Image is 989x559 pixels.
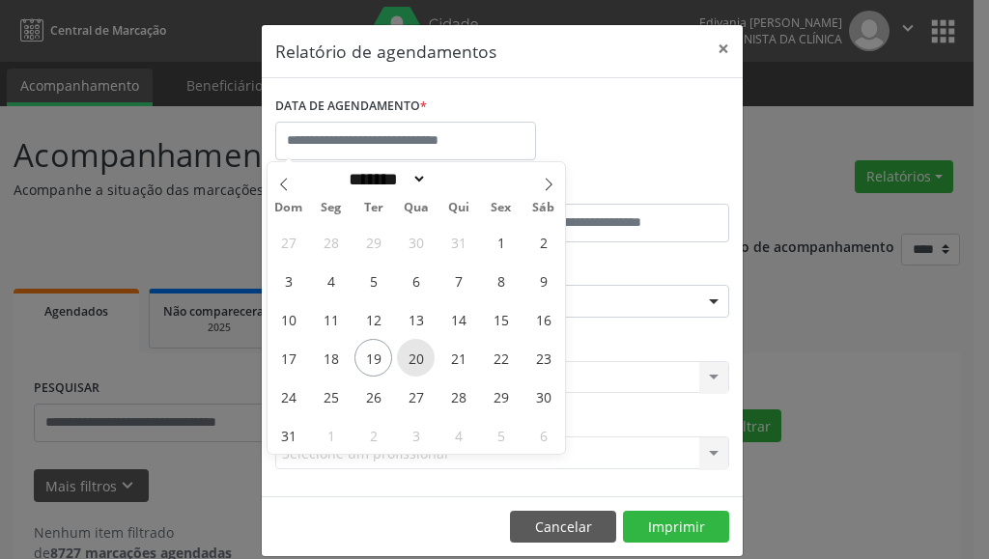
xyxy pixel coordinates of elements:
span: Setembro 3, 2025 [397,416,435,454]
span: Setembro 4, 2025 [439,416,477,454]
button: Cancelar [510,511,616,544]
label: DATA DE AGENDAMENTO [275,92,427,122]
span: Julho 30, 2025 [397,223,435,261]
select: Month [342,169,427,189]
span: Agosto 21, 2025 [439,339,477,377]
label: ATÉ [507,174,729,204]
span: Agosto 24, 2025 [269,377,307,415]
h5: Relatório de agendamentos [275,39,496,64]
span: Julho 31, 2025 [439,223,477,261]
span: Agosto 13, 2025 [397,300,435,338]
span: Agosto 18, 2025 [312,339,350,377]
span: Agosto 2, 2025 [524,223,562,261]
span: Agosto 28, 2025 [439,377,477,415]
span: Agosto 1, 2025 [482,223,520,261]
span: Agosto 22, 2025 [482,339,520,377]
span: Dom [268,202,310,214]
button: Imprimir [623,511,729,544]
span: Seg [310,202,353,214]
span: Qui [438,202,480,214]
input: Year [427,169,491,189]
span: Setembro 2, 2025 [354,416,392,454]
span: Agosto 8, 2025 [482,262,520,299]
span: Qua [395,202,438,214]
span: Agosto 23, 2025 [524,339,562,377]
span: Julho 28, 2025 [312,223,350,261]
span: Agosto 6, 2025 [397,262,435,299]
span: Agosto 30, 2025 [524,377,562,415]
span: Setembro 6, 2025 [524,416,562,454]
button: Close [704,25,743,72]
span: Agosto 14, 2025 [439,300,477,338]
span: Julho 27, 2025 [269,223,307,261]
span: Agosto 5, 2025 [354,262,392,299]
span: Agosto 12, 2025 [354,300,392,338]
span: Sáb [523,202,565,214]
span: Agosto 20, 2025 [397,339,435,377]
span: Agosto 16, 2025 [524,300,562,338]
span: Agosto 25, 2025 [312,377,350,415]
span: Agosto 26, 2025 [354,377,392,415]
span: Agosto 4, 2025 [312,262,350,299]
span: Agosto 7, 2025 [439,262,477,299]
span: Julho 29, 2025 [354,223,392,261]
span: Agosto 10, 2025 [269,300,307,338]
span: Agosto 31, 2025 [269,416,307,454]
span: Agosto 15, 2025 [482,300,520,338]
span: Sex [480,202,523,214]
span: Agosto 3, 2025 [269,262,307,299]
span: Setembro 5, 2025 [482,416,520,454]
span: Agosto 11, 2025 [312,300,350,338]
span: Agosto 29, 2025 [482,377,520,415]
span: Agosto 27, 2025 [397,377,435,415]
span: Setembro 1, 2025 [312,416,350,454]
span: Agosto 9, 2025 [524,262,562,299]
span: Ter [353,202,395,214]
span: Agosto 19, 2025 [354,339,392,377]
span: Agosto 17, 2025 [269,339,307,377]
